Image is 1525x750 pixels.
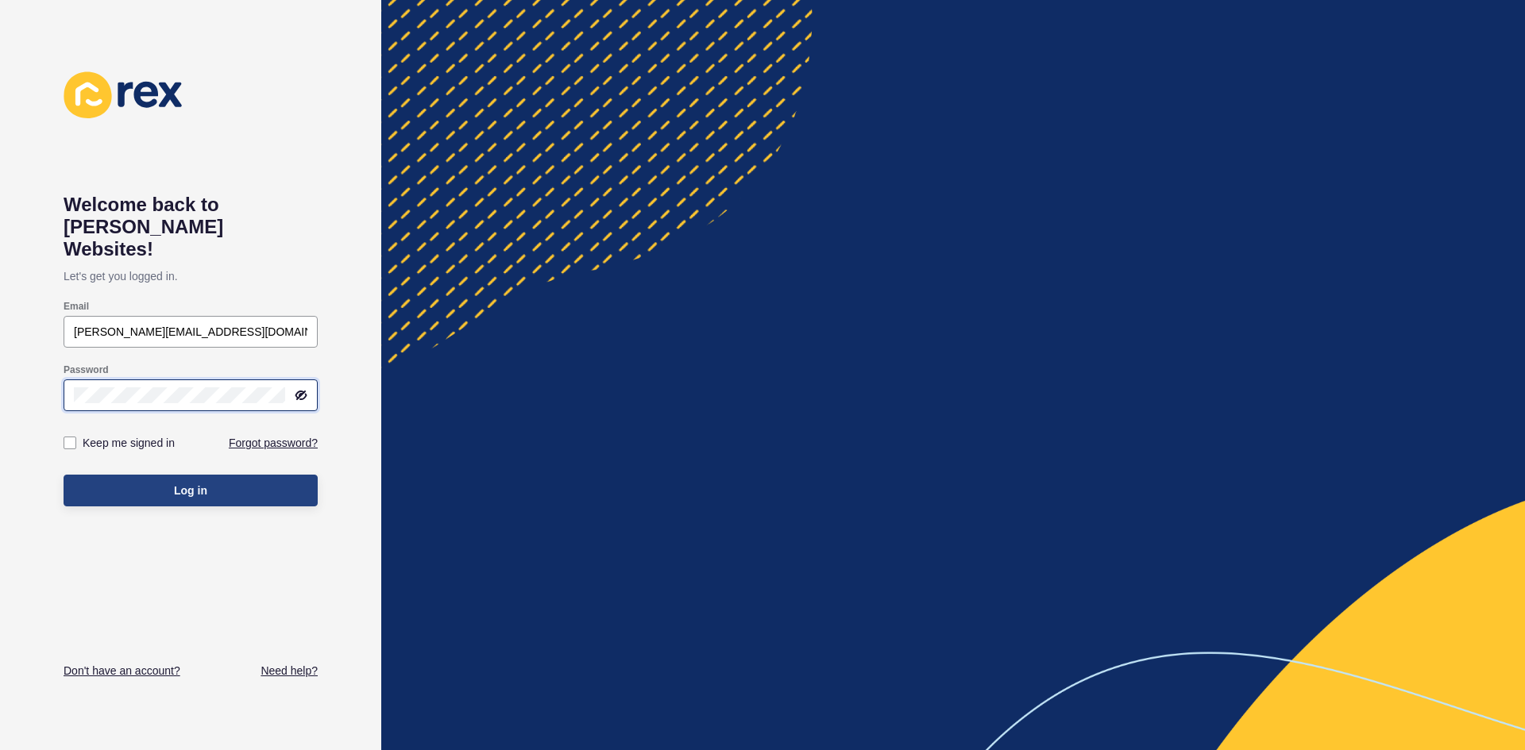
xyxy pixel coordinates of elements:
label: Password [64,363,109,376]
a: Need help? [261,663,318,679]
a: Don't have an account? [64,663,180,679]
span: Log in [174,483,207,498]
h1: Welcome back to [PERSON_NAME] Websites! [64,194,318,260]
button: Log in [64,475,318,506]
label: Keep me signed in [83,435,175,451]
p: Let's get you logged in. [64,260,318,292]
input: e.g. name@company.com [74,324,307,340]
label: Email [64,300,89,313]
a: Forgot password? [229,435,318,451]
